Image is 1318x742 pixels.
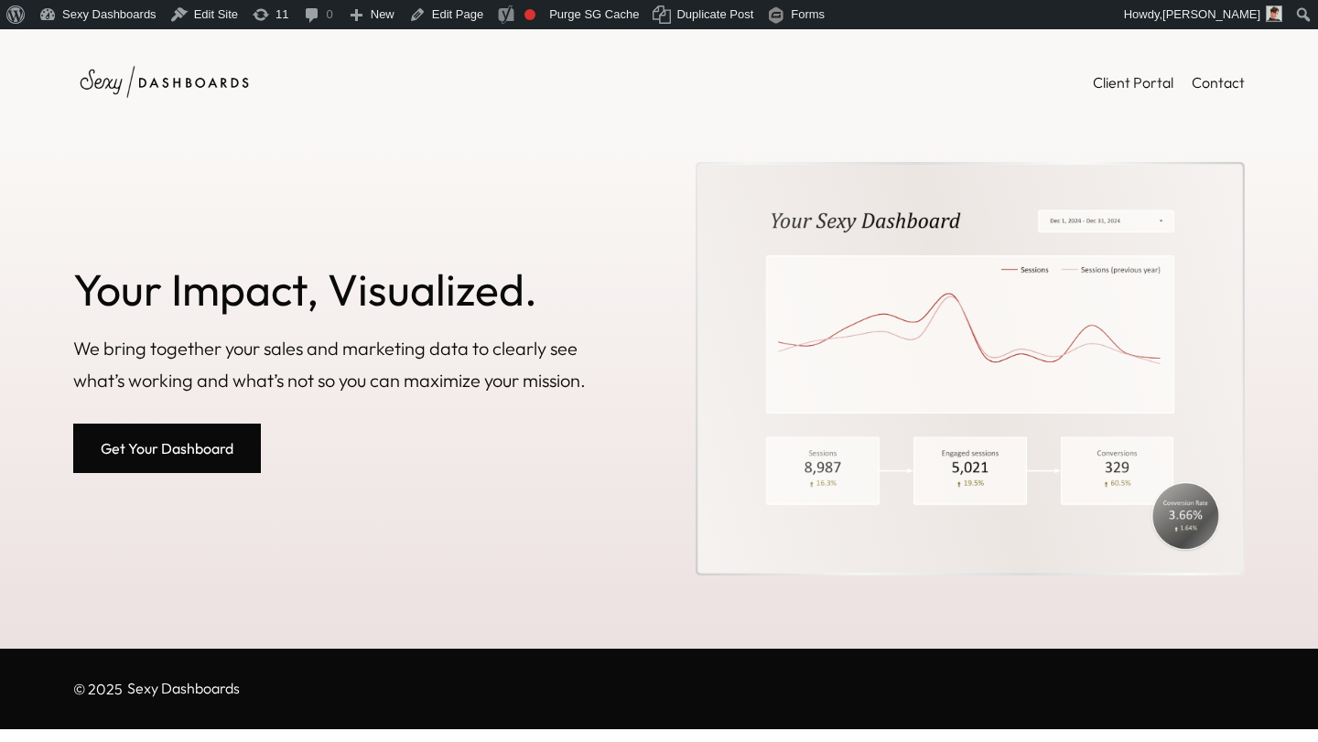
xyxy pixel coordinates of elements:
p: © 2025 [73,676,123,702]
p: Sexy Dashboards [127,681,240,697]
img: Marketing dashboard showing sessions over time and marketing funnel with conversion rate. [698,165,1242,573]
a: Client Portal [1093,70,1173,95]
span: Contact [1192,73,1245,91]
a: Get Your Dashboard [73,424,261,473]
span: [PERSON_NAME] [1162,7,1260,21]
a: Contact [1192,70,1245,95]
img: Sexy Dashboards [73,57,256,107]
p: We bring together your sales and marketing data to clearly see what’s working and what’s not so y... [73,332,622,396]
nav: Header Menu [1093,70,1245,95]
span: Client Portal [1093,73,1173,91]
h2: Your Impact, Visualized. [73,265,622,314]
div: Focus keyphrase not set [524,9,535,20]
